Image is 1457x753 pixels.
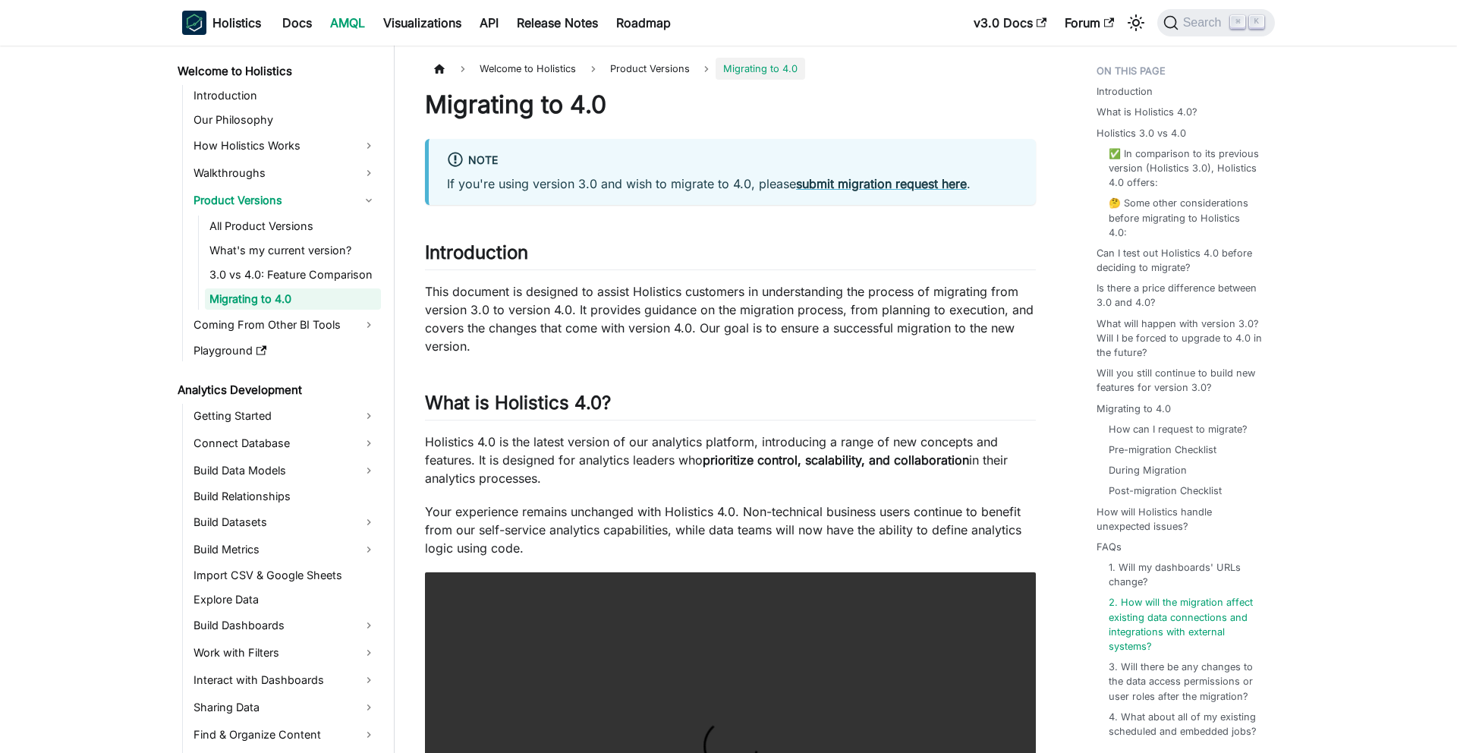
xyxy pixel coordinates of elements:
[965,11,1056,35] a: v3.0 Docs
[189,668,381,692] a: Interact with Dashboards
[425,241,1036,270] h2: Introduction
[603,58,697,80] span: Product Versions
[321,11,374,35] a: AMQL
[425,58,454,80] a: Home page
[1097,505,1266,534] a: How will Holistics handle unexpected issues?
[1230,15,1245,29] kbd: ⌘
[173,380,381,401] a: Analytics Development
[1056,11,1123,35] a: Forum
[205,288,381,310] a: Migrating to 4.0
[273,11,321,35] a: Docs
[173,61,381,82] a: Welcome to Holistics
[205,216,381,237] a: All Product Versions
[425,503,1036,557] p: Your experience remains unchanged with Holistics 4.0. Non-technical business users continue to be...
[189,85,381,106] a: Introduction
[447,175,1018,193] p: If you're using version 3.0 and wish to migrate to 4.0, please .
[703,452,969,468] strong: prioritize control, scalability, and collaboration
[205,240,381,261] a: What's my current version?
[189,134,381,158] a: How Holistics Works
[1109,463,1187,477] a: During Migration
[1109,560,1260,589] a: 1. Will my dashboards' URLs change?
[1097,281,1266,310] a: Is there a price difference between 3.0 and 4.0?
[189,613,381,638] a: Build Dashboards
[508,11,607,35] a: Release Notes
[189,340,381,361] a: Playground
[167,46,395,753] nav: Docs sidebar
[189,486,381,507] a: Build Relationships
[470,11,508,35] a: API
[1124,11,1148,35] button: Switch between dark and light mode (currently light mode)
[1109,710,1260,739] a: 4. What about all of my existing scheduled and embedded jobs?
[189,404,381,428] a: Getting Started
[189,313,381,337] a: Coming From Other BI Tools
[1109,595,1260,654] a: 2. How will the migration affect existing data connections and integrations with external systems?
[607,11,680,35] a: Roadmap
[1109,422,1248,436] a: How can I request to migrate?
[447,151,1018,171] div: Note
[1157,9,1275,36] button: Search (Command+K)
[182,11,261,35] a: HolisticsHolistics
[1097,540,1122,554] a: FAQs
[425,433,1036,487] p: Holistics 4.0 is the latest version of our analytics platform, introducing a range of new concept...
[1097,246,1266,275] a: Can I test out Holistics 4.0 before deciding to migrate?
[189,431,381,455] a: Connect Database
[189,589,381,610] a: Explore Data
[1109,443,1216,457] a: Pre-migration Checklist
[189,458,381,483] a: Build Data Models
[796,176,967,191] a: submit migration request here
[1249,15,1264,29] kbd: K
[189,161,381,185] a: Walkthroughs
[425,90,1036,120] h1: Migrating to 4.0
[472,58,584,80] span: Welcome to Holistics
[189,723,381,747] a: Find & Organize Content
[1097,126,1186,140] a: Holistics 3.0 vs 4.0
[189,641,381,665] a: Work with Filters
[425,58,1036,80] nav: Breadcrumbs
[189,188,381,213] a: Product Versions
[1109,147,1260,191] a: ✅ In comparison to its previous version (Holistics 3.0), Holistics 4.0 offers:
[1109,196,1260,240] a: 🤔 Some other considerations before migrating to Holistics 4.0:
[1097,402,1171,416] a: Migrating to 4.0
[1097,366,1266,395] a: Will you still continue to build new features for version 3.0?
[1097,105,1197,119] a: What is Holistics 4.0?
[374,11,470,35] a: Visualizations
[189,510,381,534] a: Build Datasets
[212,14,261,32] b: Holistics
[189,537,381,562] a: Build Metrics
[1109,484,1222,498] a: Post-migration Checklist
[1097,317,1266,361] a: What will happen with version 3.0? Will I be forced to upgrade to 4.0 in the future?
[1109,660,1260,704] a: 3. Will there be any changes to the data access permissions or user roles after the migration?
[1179,16,1231,30] span: Search
[1097,84,1153,99] a: Introduction
[716,58,805,80] span: Migrating to 4.0
[189,695,381,720] a: Sharing Data
[425,282,1036,355] p: This document is designed to assist Holistics customers in understanding the process of migrating...
[189,109,381,131] a: Our Philosophy
[189,565,381,586] a: Import CSV & Google Sheets
[425,392,1036,421] h2: What is Holistics 4.0?
[182,11,206,35] img: Holistics
[205,264,381,285] a: 3.0 vs 4.0: Feature Comparison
